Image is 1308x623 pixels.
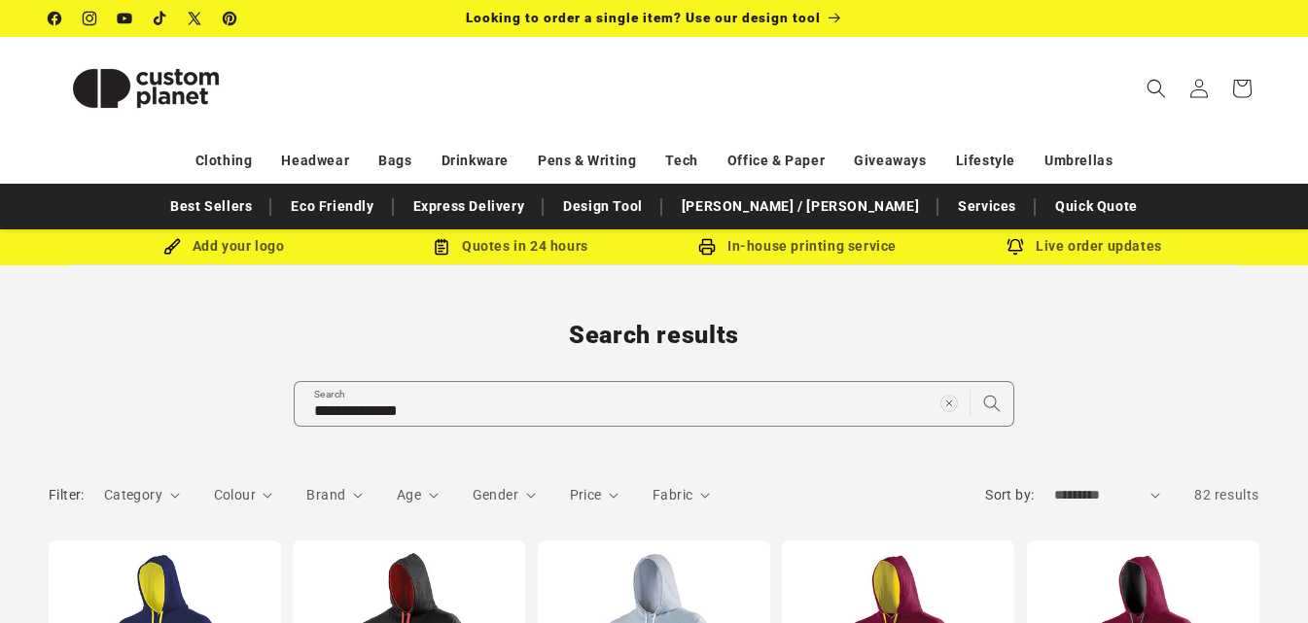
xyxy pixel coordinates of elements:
[442,144,509,178] a: Drinkware
[397,485,439,505] summary: Age (0 selected)
[195,144,253,178] a: Clothing
[281,190,383,224] a: Eco Friendly
[1135,67,1178,110] summary: Search
[163,238,181,256] img: Brush Icon
[433,238,450,256] img: Order Updates Icon
[570,485,619,505] summary: Price
[281,144,349,178] a: Headwear
[698,238,716,256] img: In-house printing
[971,382,1013,425] button: Search
[404,190,535,224] a: Express Delivery
[104,485,180,505] summary: Category (0 selected)
[653,487,692,502] span: Fabric
[49,320,1259,351] h1: Search results
[1194,487,1259,502] span: 82 results
[214,487,256,502] span: Colour
[49,485,85,505] h2: Filter:
[570,487,602,502] span: Price
[948,190,1026,224] a: Services
[397,487,421,502] span: Age
[473,487,518,502] span: Gender
[368,234,654,259] div: Quotes in 24 hours
[854,144,926,178] a: Giveaways
[104,487,162,502] span: Category
[985,487,1034,502] label: Sort by:
[49,45,243,132] img: Custom Planet
[665,144,697,178] a: Tech
[941,234,1228,259] div: Live order updates
[160,190,262,224] a: Best Sellers
[928,382,971,425] button: Clear search term
[672,190,929,224] a: [PERSON_NAME] / [PERSON_NAME]
[538,144,636,178] a: Pens & Writing
[466,10,821,25] span: Looking to order a single item? Use our design tool
[378,144,411,178] a: Bags
[553,190,653,224] a: Design Tool
[956,144,1015,178] a: Lifestyle
[727,144,825,178] a: Office & Paper
[81,234,368,259] div: Add your logo
[1045,190,1148,224] a: Quick Quote
[42,37,251,139] a: Custom Planet
[1044,144,1113,178] a: Umbrellas
[1007,238,1024,256] img: Order updates
[306,485,363,505] summary: Brand (0 selected)
[473,485,536,505] summary: Gender (0 selected)
[653,485,710,505] summary: Fabric (0 selected)
[306,487,345,502] span: Brand
[654,234,941,259] div: In-house printing service
[214,485,273,505] summary: Colour (0 selected)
